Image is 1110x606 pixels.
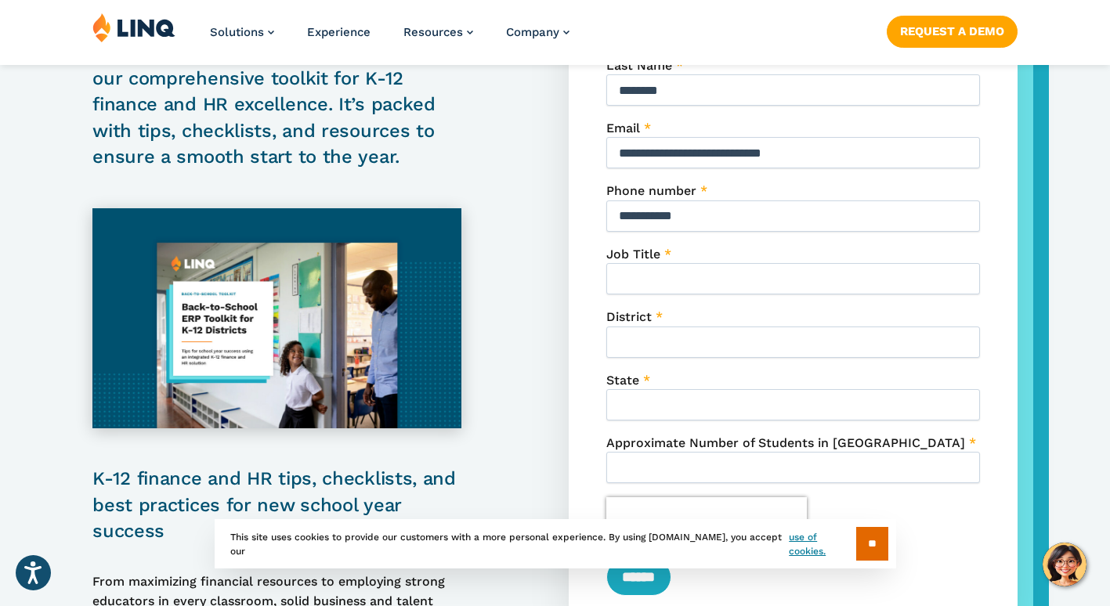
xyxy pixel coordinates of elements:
span: Company [506,25,559,39]
a: Resources [403,25,473,39]
h2: Get back-to-school ready with our comprehensive toolkit for K-12 finance and HR excellence. It’s ... [92,39,461,171]
img: ERP Back to School Toolkit [92,208,461,428]
span: Phone number [606,183,696,198]
span: Solutions [210,25,264,39]
img: LINQ | K‑12 Software [92,13,175,42]
span: Email [606,121,640,135]
a: Solutions [210,25,274,39]
span: Resources [403,25,463,39]
span: Approximate Number of Students in [GEOGRAPHIC_DATA] [606,435,965,450]
button: Hello, have a question? Let’s chat. [1043,543,1086,586]
iframe: reCAPTCHA [606,497,807,544]
span: Job Title [606,247,660,262]
a: Request a Demo [887,16,1018,47]
span: District [606,309,652,324]
a: use of cookies. [789,530,855,558]
div: This site uses cookies to provide our customers with a more personal experience. By using [DOMAIN... [215,519,896,568]
a: Company [506,25,569,39]
span: State [606,373,639,388]
nav: Primary Navigation [210,13,569,64]
nav: Button Navigation [887,13,1018,47]
h2: K-12 finance and HR tips, checklists, and best practices for new school year success [92,466,461,545]
span: Last Name [606,58,672,73]
a: Experience [307,25,371,39]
